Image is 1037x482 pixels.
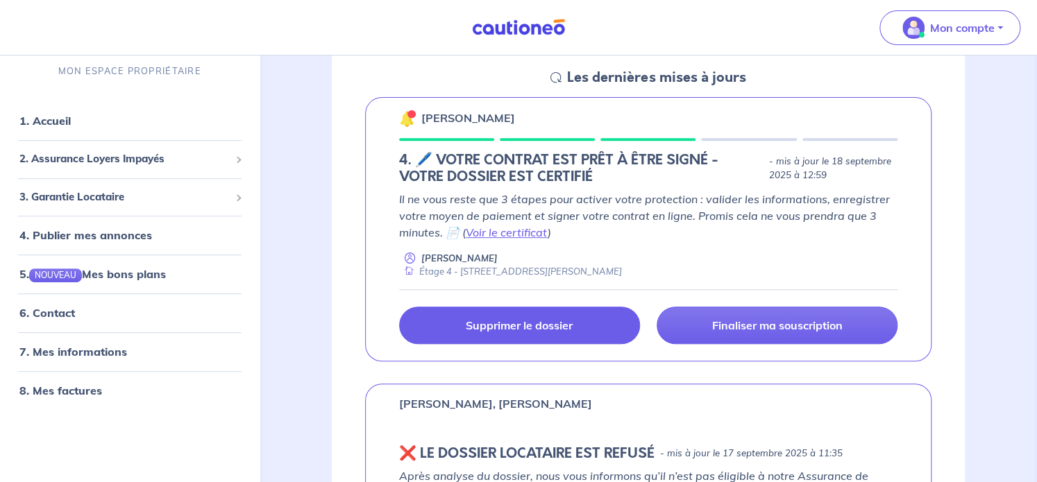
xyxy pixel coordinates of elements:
[19,114,71,128] a: 1. Accueil
[58,65,201,78] p: MON ESPACE PROPRIÉTAIRE
[6,261,254,289] div: 5.NOUVEAUMes bons plans
[6,338,254,366] div: 7. Mes informations
[421,110,515,126] p: [PERSON_NAME]
[6,146,254,173] div: 2. Assurance Loyers Impayés
[399,265,622,278] div: Étage 4 - [STREET_ADDRESS][PERSON_NAME]
[19,307,75,320] a: 6. Contact
[6,222,254,250] div: 4. Publier mes annonces
[19,189,230,205] span: 3. Garantie Locataire
[660,447,843,461] p: - mis à jour le 17 septembre 2025 à 11:35
[19,268,166,282] a: 5.NOUVEAUMes bons plans
[421,252,498,265] p: [PERSON_NAME]
[657,307,897,344] a: Finaliser ma souscription
[902,17,925,39] img: illu_account_valid_menu.svg
[19,229,152,243] a: 4. Publier mes annonces
[399,191,898,241] p: Il ne vous reste que 3 étapes pour activer votre protection : valider les informations, enregistr...
[399,152,764,185] h5: 4. 🖊️ VOTRE CONTRAT EST PRÊT À ÊTRE SIGNÉ - VOTRE DOSSIER EST CERTIFIÉ
[399,110,416,127] img: 🔔
[768,155,897,182] p: - mis à jour le 18 septembre 2025 à 12:59
[6,184,254,211] div: 3. Garantie Locataire
[930,19,995,36] p: Mon compte
[399,445,898,462] div: state: REJECTED, Context: NEW,CHOOSE-CERTIFICATE,RELATIONSHIP,LESSOR-DOCUMENTS
[399,152,898,185] div: state: CONTRACT-INFO-IN-PROGRESS, Context: NEW,CHOOSE-CERTIFICATE,ALONE,LESSOR-DOCUMENTS
[399,307,640,344] a: Supprimer le dossier
[567,69,745,86] h5: Les dernières mises à jours
[19,384,102,398] a: 8. Mes factures
[466,318,573,332] p: Supprimer le dossier
[19,152,230,168] span: 2. Assurance Loyers Impayés
[466,225,548,239] a: Voir le certificat
[6,377,254,405] div: 8. Mes factures
[466,19,571,36] img: Cautioneo
[879,10,1020,45] button: illu_account_valid_menu.svgMon compte
[19,345,127,359] a: 7. Mes informations
[6,107,254,135] div: 1. Accueil
[399,445,655,462] h5: ❌️️ LE DOSSIER LOCATAIRE EST REFUSÉ
[399,395,592,412] p: [PERSON_NAME], [PERSON_NAME]
[711,318,842,332] p: Finaliser ma souscription
[6,300,254,327] div: 6. Contact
